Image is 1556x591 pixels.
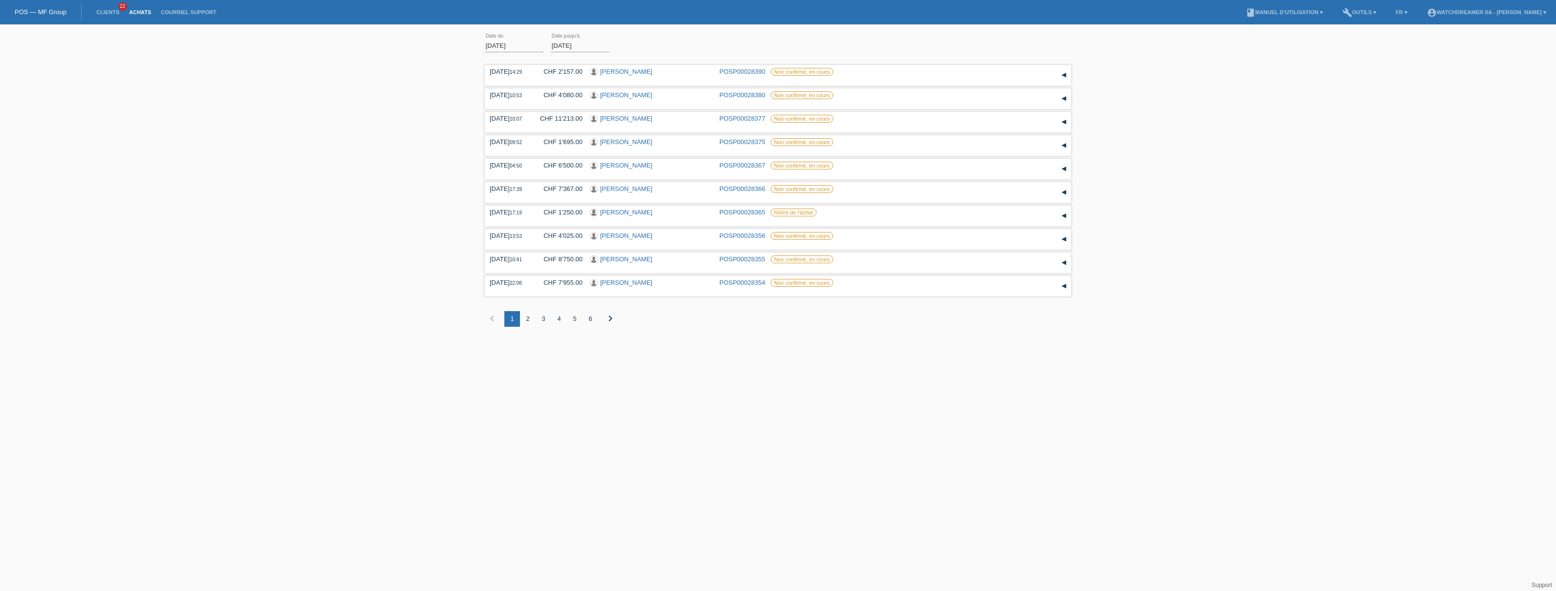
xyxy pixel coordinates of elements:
[490,91,529,99] div: [DATE]
[1241,9,1328,15] a: bookManuel d’utilisation ▾
[1342,8,1352,18] i: build
[1338,9,1381,15] a: buildOutils ▾
[536,209,583,216] div: CHF 1'250.00
[520,311,536,327] div: 2
[1057,279,1071,294] div: étendre/coller
[771,209,817,216] label: Retiré de l‘achat
[510,163,522,169] span: 04:50
[510,69,522,75] span: 14:29
[504,311,520,327] div: 1
[1057,232,1071,247] div: étendre/coller
[536,68,583,75] div: CHF 2'157.00
[719,162,765,169] a: POSP00028367
[486,313,498,324] i: chevron_left
[771,185,833,193] label: Non confirmé, en cours
[719,209,765,216] a: POSP00028365
[600,91,652,99] a: [PERSON_NAME]
[490,115,529,122] div: [DATE]
[600,255,652,263] a: [PERSON_NAME]
[771,91,833,99] label: Non confirmé, en cours
[510,280,522,286] span: 22:06
[490,209,529,216] div: [DATE]
[1057,91,1071,106] div: étendre/coller
[1057,138,1071,153] div: étendre/coller
[600,68,652,75] a: [PERSON_NAME]
[510,140,522,145] span: 09:52
[1532,582,1552,589] a: Support
[719,255,765,263] a: POSP00028355
[536,232,583,239] div: CHF 4'025.00
[536,162,583,169] div: CHF 6'500.00
[771,68,833,76] label: Non confirmé, en cours
[551,311,567,327] div: 4
[771,279,833,287] label: Non confirmé, en cours
[536,115,583,122] div: CHF 11'213.00
[600,138,652,146] a: [PERSON_NAME]
[490,162,529,169] div: [DATE]
[536,185,583,192] div: CHF 7'367.00
[600,209,652,216] a: [PERSON_NAME]
[536,311,551,327] div: 3
[510,187,522,192] span: 17:39
[1057,162,1071,176] div: étendre/coller
[510,116,522,122] span: 10:07
[490,185,529,192] div: [DATE]
[1057,185,1071,200] div: étendre/coller
[536,138,583,146] div: CHF 1'695.00
[583,311,598,327] div: 6
[567,311,583,327] div: 5
[719,115,765,122] a: POSP00028377
[719,138,765,146] a: POSP00028375
[771,138,833,146] label: Non confirmé, en cours
[1057,68,1071,83] div: étendre/coller
[771,115,833,123] label: Non confirmé, en cours
[719,279,765,286] a: POSP00028354
[605,313,616,324] i: chevron_right
[490,232,529,239] div: [DATE]
[719,185,765,192] a: POSP00028366
[600,232,652,239] a: [PERSON_NAME]
[536,255,583,263] div: CHF 8'750.00
[600,185,652,192] a: [PERSON_NAME]
[771,232,833,240] label: Non confirmé, en cours
[490,68,529,75] div: [DATE]
[510,210,522,215] span: 17:19
[536,91,583,99] div: CHF 4'080.00
[1057,209,1071,223] div: étendre/coller
[156,9,221,15] a: Courriel Support
[510,257,522,262] span: 10:41
[600,162,652,169] a: [PERSON_NAME]
[1057,255,1071,270] div: étendre/coller
[490,279,529,286] div: [DATE]
[771,255,833,263] label: Non confirmé, en cours
[15,8,66,16] a: POS — MF Group
[510,93,522,98] span: 10:53
[490,255,529,263] div: [DATE]
[118,2,127,11] span: 22
[1057,115,1071,129] div: étendre/coller
[600,279,652,286] a: [PERSON_NAME]
[600,115,652,122] a: [PERSON_NAME]
[1422,9,1551,15] a: account_circleWatchdreamer SA - [PERSON_NAME] ▾
[719,91,765,99] a: POSP00028380
[490,138,529,146] div: [DATE]
[1391,9,1412,15] a: FR ▾
[124,9,156,15] a: Achats
[91,9,124,15] a: Clients
[510,233,522,239] span: 13:53
[771,162,833,169] label: Non confirmé, en cours
[1427,8,1437,18] i: account_circle
[536,279,583,286] div: CHF 7'955.00
[1246,8,1255,18] i: book
[719,232,765,239] a: POSP00028356
[719,68,765,75] a: POSP00028390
